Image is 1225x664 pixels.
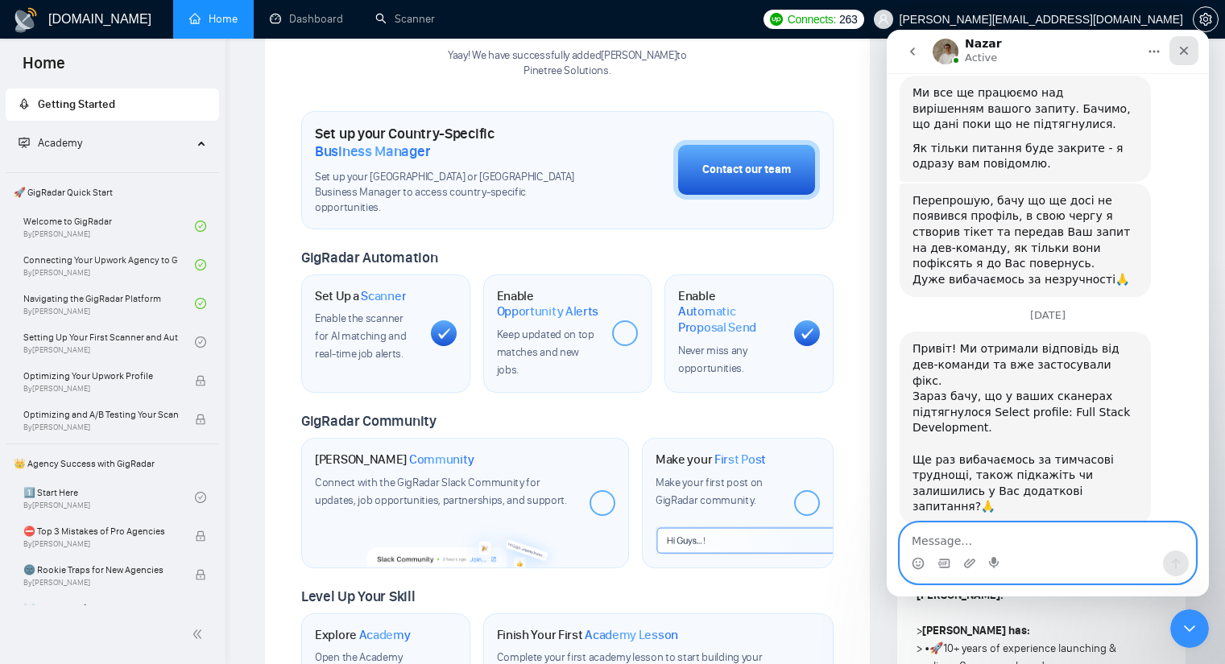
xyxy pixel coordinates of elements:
[315,170,593,216] span: Set up your [GEOGRAPHIC_DATA] or [GEOGRAPHIC_DATA] Business Manager to access country-specific op...
[23,406,178,423] span: Optimizing and A/B Testing Your Scanner for Better Results
[702,161,791,179] div: Contact our team
[51,527,64,540] button: Gif picker
[25,527,38,540] button: Emoji picker
[301,588,415,605] span: Level Up Your Skill
[189,12,238,26] a: homeHome
[13,302,264,495] div: Привіт! Ми отримали відповідь від дев-команди та вже застосували фікс.Зараз бачу, що у ваших скан...
[195,298,206,309] span: check-circle
[678,288,781,336] h1: Enable
[315,288,406,304] h1: Set Up a
[195,259,206,270] span: check-circle
[301,249,437,266] span: GigRadar Automation
[13,302,309,524] div: Nazar says…
[195,221,206,232] span: check-circle
[19,136,82,150] span: Academy
[26,111,251,142] div: Як тільки питання буде закрите - я одразу вам повідомлю.
[359,627,411,643] span: Academy
[6,89,219,121] li: Getting Started
[497,627,678,643] h1: Finish Your First
[497,328,594,377] span: Keep updated on top matches and new jobs.
[770,13,783,26] img: upwork-logo.png
[922,624,1030,637] strong: [PERSON_NAME] has:
[361,288,406,304] span: Scanner
[23,423,178,432] span: By [PERSON_NAME]
[585,627,678,643] span: Academy Lesson
[7,447,217,480] span: 👑 Agency Success with GigRadar
[19,137,30,148] span: fund-projection-screen
[10,52,78,85] span: Home
[102,527,115,540] button: Start recording
[23,539,178,549] span: By [PERSON_NAME]
[23,368,178,384] span: Optimizing Your Upwork Profile
[929,641,943,655] span: 🚀
[195,414,206,425] span: lock
[23,384,178,394] span: By [PERSON_NAME]
[673,140,820,200] button: Contact our team
[497,303,599,320] span: Opportunity Alerts
[195,492,206,503] span: check-circle
[448,64,687,79] p: Pinetree Solutions .
[7,176,217,208] span: 🚀 GigRadar Quick Start
[195,530,206,542] span: lock
[917,535,1112,602] strong: In just one hour, we’ll be hosting an Amazon Growth Strategist & TOP 1% FREELANCER on UPWORK — [P...
[497,288,600,320] h1: Enable
[1193,6,1219,32] button: setting
[14,493,308,521] textarea: Message…
[23,324,195,360] a: Setting Up Your First Scanner and Auto-BidderBy[PERSON_NAME]
[656,476,763,507] span: Make your first post on GigRadar community.
[19,98,30,109] span: rocket
[678,344,747,375] span: Never miss any opportunities.
[1170,609,1209,648] iframe: Intercom live chat
[367,521,563,567] img: slackcommunity-bg.png
[315,476,567,507] span: Connect with the GigRadar Slack Community for updates, job opportunities, partnerships, and support.
[276,521,302,546] button: Send a message…
[315,627,411,643] h1: Explore
[23,600,178,617] span: ☠️ Fatal Traps for Solo Freelancers
[878,14,889,25] span: user
[13,7,39,33] img: logo
[678,303,781,335] span: Automatic Proposal Send
[26,163,251,258] div: Перепрошую, бачу що ще досі не появився профіль, в свою чергу я створив тікет та передав Ваш запи...
[887,30,1209,596] iframe: Intercom live chat
[656,452,766,468] h1: Make your
[23,247,195,283] a: Connecting Your Upwork Agency to GigRadarBy[PERSON_NAME]
[839,10,857,28] span: 263
[315,452,474,468] h1: [PERSON_NAME]
[315,311,406,361] span: Enable the scanner for AI matching and real-time job alerts.
[23,578,178,588] span: By [PERSON_NAME]
[409,452,474,468] span: Community
[714,452,766,468] span: First Post
[301,412,437,430] span: GigRadar Community
[13,154,264,268] div: Перепрошую, бачу що ще досі не появився профіль, в свою чергу я створив тікет та передав Ваш запи...
[195,336,206,348] span: check-circle
[13,46,309,154] div: Nazar says…
[26,359,251,485] div: Зараз бачу, що у ваших сканерах підтягнулося Select profile: Full Stack Development. Ще раз вибач...
[23,562,178,578] span: 🌚 Rookie Traps for New Agencies
[315,142,430,160] span: Business Manager
[1193,13,1219,26] a: setting
[23,208,195,244] a: Welcome to GigRadarBy[PERSON_NAME]
[23,480,195,515] a: 1️⃣ Start HereBy[PERSON_NAME]
[13,154,309,281] div: Nazar says…
[270,12,343,26] a: dashboardDashboard
[23,523,178,539] span: ⛔ Top 3 Mistakes of Pro Agencies
[1194,13,1218,26] span: setting
[448,48,687,79] div: Yaay! We have successfully added [PERSON_NAME] to
[195,569,206,580] span: lock
[38,97,115,111] span: Getting Started
[192,626,208,642] span: double-left
[23,286,195,321] a: Navigating the GigRadar PlatformBy[PERSON_NAME]
[13,46,264,152] div: Ми все ще працюємо над вирішенням вашого запиту. Бачимо, що дані поки що не підтягнулися.Як тільк...
[38,136,82,150] span: Academy
[13,280,309,302] div: [DATE]
[26,56,251,103] div: Ми все ще працюємо над вирішенням вашого запиту. Бачимо, що дані поки що не підтягнулися.
[26,311,251,359] div: Привіт! Ми отримали відповідь від дев-команди та вже застосували фікс.
[195,375,206,386] span: lock
[375,12,435,26] a: searchScanner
